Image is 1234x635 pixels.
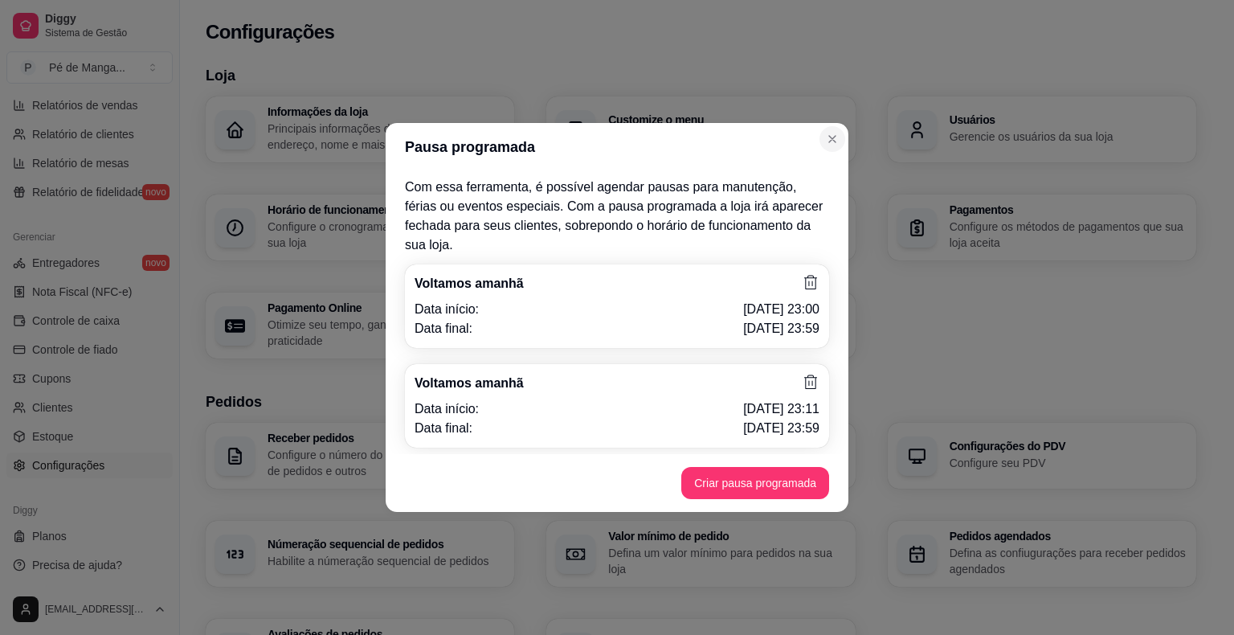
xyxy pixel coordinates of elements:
p: Com essa ferramenta, é possível agendar pausas para manutenção, férias ou eventos especiais. Com ... [405,178,829,255]
p: [DATE] 23:59 [743,319,819,338]
p: Data início: [415,399,479,419]
p: Data final: [415,419,472,438]
header: Pausa programada [386,123,848,171]
p: Voltamos amanhã [415,274,524,293]
p: Data início: [415,300,479,319]
p: Voltamos amanhã [415,374,524,393]
p: [DATE] 23:59 [743,419,819,438]
p: [DATE] 23:11 [743,399,819,419]
button: Close [819,126,845,152]
p: Data final: [415,319,472,338]
button: Criar pausa programada [681,467,829,499]
p: [DATE] 23:00 [743,300,819,319]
